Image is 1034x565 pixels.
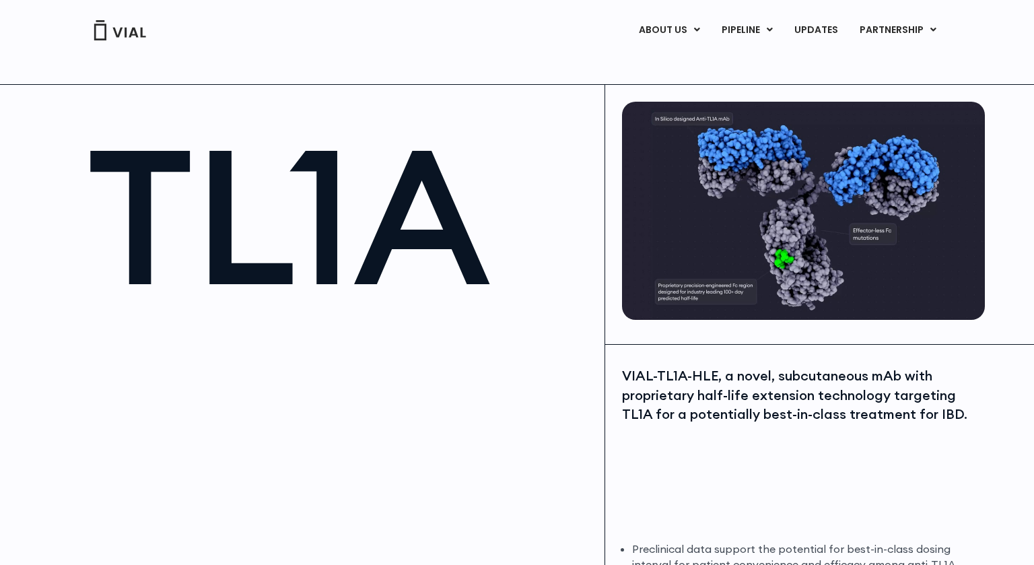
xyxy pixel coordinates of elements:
div: VIAL-TL1A-HLE, a novel, subcutaneous mAb with proprietary half-life extension technology targetin... [622,366,981,424]
h1: TL1A [87,122,591,310]
a: UPDATES [784,19,848,42]
a: PIPELINEMenu Toggle [711,19,783,42]
img: TL1A antibody diagram. [622,102,985,320]
a: ABOUT USMenu Toggle [628,19,710,42]
img: Vial Logo [93,20,147,40]
a: PARTNERSHIPMenu Toggle [849,19,947,42]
